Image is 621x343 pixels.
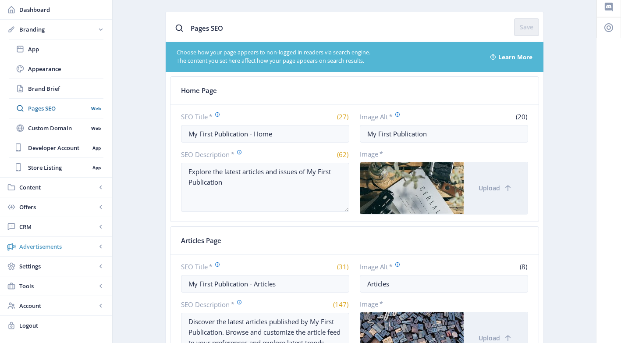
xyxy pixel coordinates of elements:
[19,242,96,251] span: Advertisements
[9,138,103,157] a: Developer AccountApp
[518,262,528,271] span: (8)
[181,275,349,293] input: Enter SEO Title
[28,84,103,93] span: Brand Brief
[191,21,223,35] h5: Pages SEO
[181,150,262,159] label: SEO Description
[28,45,103,54] span: App
[514,18,539,36] button: Save
[181,84,528,97] div: Home Page
[28,163,89,172] span: Store Listing
[9,59,103,79] a: Appearance
[88,104,103,113] nb-badge: Web
[19,282,96,290] span: Tools
[89,143,103,152] nb-badge: App
[28,124,88,132] span: Custom Domain
[19,203,96,211] span: Offers
[88,124,103,132] nb-badge: Web
[360,262,440,272] label: Image Alt
[181,112,262,121] label: SEO Title
[360,125,528,143] input: Enter Image Alt Text
[9,79,103,98] a: Brand Brief
[515,112,528,121] span: (20)
[19,5,105,14] span: Dashboard
[479,185,500,192] span: Upload
[9,158,103,177] a: Store ListingApp
[19,183,96,192] span: Content
[181,125,349,143] input: Enter SEO Title
[9,118,103,138] a: Custom DomainWeb
[89,163,103,172] nb-badge: App
[28,104,88,113] span: Pages SEO
[498,53,532,61] a: Learn More
[9,99,103,118] a: Pages SEOWeb
[360,275,528,293] input: Enter Image Alt Text
[19,222,96,231] span: CRM
[181,234,528,247] div: Articles Page
[19,321,105,330] span: Logout
[19,301,96,310] span: Account
[360,150,521,158] label: Image
[28,143,89,152] span: Developer Account
[19,262,96,271] span: Settings
[28,64,103,73] span: Appearance
[360,112,440,121] label: Image Alt
[332,300,349,309] span: (147)
[464,162,528,214] button: Upload
[181,300,262,309] label: SEO Description
[336,112,349,121] span: (27)
[9,39,103,59] a: App
[336,262,349,271] span: (31)
[19,25,96,34] span: Branding
[336,150,349,159] span: (62)
[177,49,480,65] div: Choose how your page appears to non-logged in readers via search engine. The content you set here...
[181,262,262,272] label: SEO Title
[360,300,521,308] label: Image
